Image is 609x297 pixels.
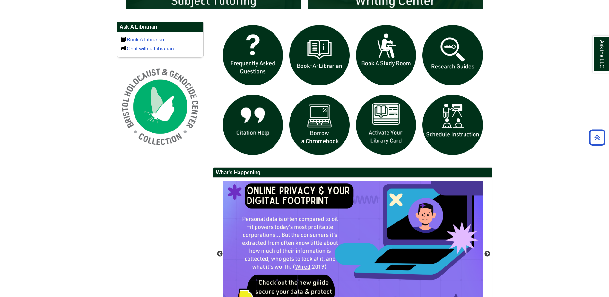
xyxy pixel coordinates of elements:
img: Book a Librarian icon links to book a librarian web page [286,22,353,89]
img: Holocaust and Genocide Collection [117,63,204,150]
img: Borrow a chromebook icon links to the borrow a chromebook web page [286,92,353,158]
div: slideshow [220,22,486,161]
a: Chat with a Librarian [127,46,174,51]
img: For faculty. Schedule Library Instruction icon links to form. [419,92,486,158]
img: frequently asked questions [220,22,286,89]
button: Previous [217,251,223,257]
img: book a study room icon links to book a study room web page [353,22,420,89]
h2: Ask A Librarian [117,22,203,32]
button: Next [484,251,491,257]
img: citation help icon links to citation help guide page [220,92,286,158]
a: Book A Librarian [127,37,164,42]
img: Research Guides icon links to research guides web page [419,22,486,89]
img: activate Library Card icon links to form to activate student ID into library card [353,92,420,158]
h2: What's Happening [213,168,492,178]
a: Back to Top [587,133,607,142]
